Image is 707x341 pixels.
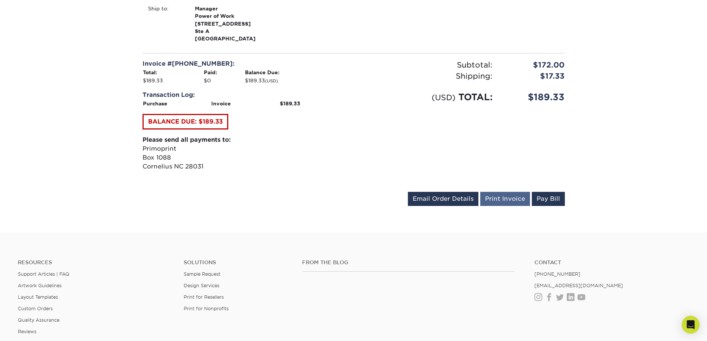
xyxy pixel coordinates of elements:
td: $189.33 [245,76,348,85]
strong: Purchase [143,101,167,106]
span: Manager [195,5,278,12]
a: Sample Request [184,271,220,277]
strong: Please send all payments to: [143,136,231,143]
a: Contact [534,259,689,266]
a: [EMAIL_ADDRESS][DOMAIN_NAME] [534,283,623,288]
a: Quality Assurance [18,317,59,323]
a: Print for Resellers [184,294,224,300]
div: $189.33 [498,91,570,104]
h4: Resources [18,259,173,266]
a: Print Invoice [480,192,530,206]
iframe: Google Customer Reviews [2,318,63,338]
div: Invoice #[PHONE_NUMBER]: [143,59,348,68]
a: Artwork Guidelines [18,283,62,288]
span: TOTAL: [458,92,492,102]
small: (USD) [432,93,455,102]
strong: Invoice [211,101,231,106]
div: $17.33 [498,71,570,82]
th: Total: [143,68,203,76]
td: $0 [203,76,245,85]
a: Print for Nonprofits [184,306,229,311]
h4: From the Blog [302,259,514,266]
div: Subtotal: [354,59,498,71]
strong: $189.33 [280,101,300,106]
div: Ship to: [143,5,189,43]
a: Pay Bill [532,192,565,206]
span: Ste A [195,27,278,35]
th: Balance Due: [245,68,348,76]
div: Open Intercom Messenger [682,316,700,334]
a: Email Order Details [408,192,478,206]
div: $172.00 [498,59,570,71]
small: (USD) [265,79,278,83]
span: [STREET_ADDRESS] [195,20,278,27]
span: Power of Work [195,12,278,20]
a: BALANCE DUE: $189.33 [143,114,228,129]
td: $189.33 [143,76,203,85]
div: Shipping: [354,71,498,82]
div: Transaction Log: [143,91,348,99]
a: [PHONE_NUMBER] [534,271,580,277]
strong: [GEOGRAPHIC_DATA] [195,5,278,42]
a: Layout Templates [18,294,58,300]
h4: Solutions [184,259,291,266]
p: Primoprint Box 1088 Cornelius NC 28031 [143,135,348,171]
th: Paid: [203,68,245,76]
a: Support Articles | FAQ [18,271,69,277]
a: Custom Orders [18,306,53,311]
a: Design Services [184,283,219,288]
